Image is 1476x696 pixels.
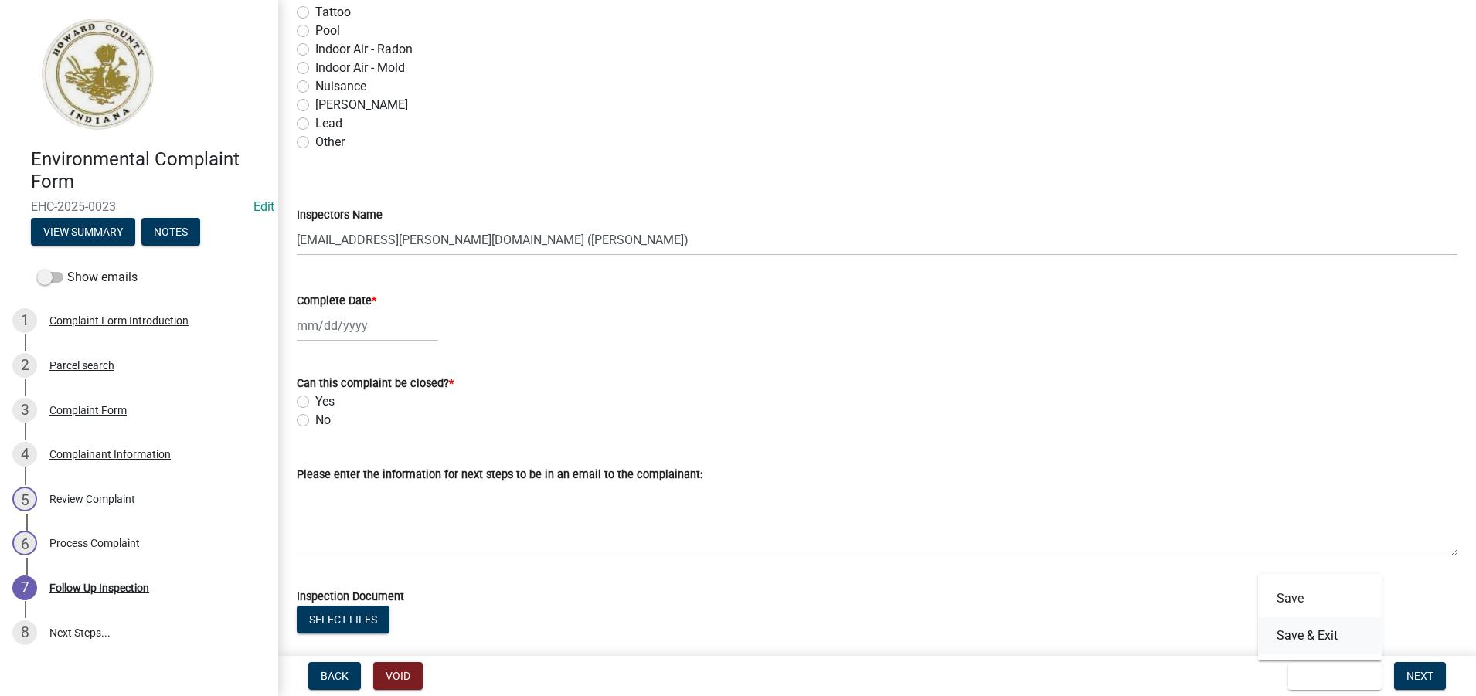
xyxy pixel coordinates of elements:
[1301,670,1360,682] span: Save & Exit
[297,379,454,389] label: Can this complaint be closed?
[253,199,274,214] a: Edit
[12,487,37,511] div: 5
[49,582,149,593] div: Follow Up Inspection
[1258,574,1382,660] div: Save & Exit
[315,59,405,77] label: Indoor Air - Mold
[37,268,138,287] label: Show emails
[373,662,423,690] button: Void
[297,210,383,221] label: Inspectors Name
[12,531,37,555] div: 6
[297,592,404,603] label: Inspection Document
[12,353,37,378] div: 2
[12,398,37,423] div: 3
[49,405,127,416] div: Complaint Form
[321,670,349,682] span: Back
[31,218,135,246] button: View Summary
[315,77,366,96] label: Nuisance
[315,22,340,40] label: Pool
[297,606,389,633] button: Select files
[49,538,140,548] div: Process Complaint
[31,148,266,193] h4: Environmental Complaint Form
[315,96,408,114] label: [PERSON_NAME]
[315,40,413,59] label: Indoor Air - Radon
[31,16,163,132] img: Howard County, Indiana
[49,449,171,460] div: Complainant Information
[315,133,345,151] label: Other
[1406,670,1433,682] span: Next
[12,308,37,333] div: 1
[297,310,438,341] input: mm/dd/yyyy
[1258,617,1382,654] button: Save & Exit
[49,315,189,326] div: Complaint Form Introduction
[1258,580,1382,617] button: Save
[315,411,331,429] label: No
[12,575,37,600] div: 7
[49,360,114,371] div: Parcel search
[315,114,342,133] label: Lead
[31,199,247,214] span: EHC-2025-0023
[253,199,274,214] wm-modal-confirm: Edit Application Number
[315,392,335,411] label: Yes
[141,226,200,239] wm-modal-confirm: Notes
[141,218,200,246] button: Notes
[12,620,37,645] div: 8
[12,442,37,467] div: 4
[31,226,135,239] wm-modal-confirm: Summary
[1394,662,1446,690] button: Next
[49,494,135,504] div: Review Complaint
[308,662,361,690] button: Back
[315,3,351,22] label: Tattoo
[297,296,376,307] label: Complete Date
[297,470,702,480] label: Please enter the information for next steps to be in an email to the complainant:
[1288,662,1382,690] button: Save & Exit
